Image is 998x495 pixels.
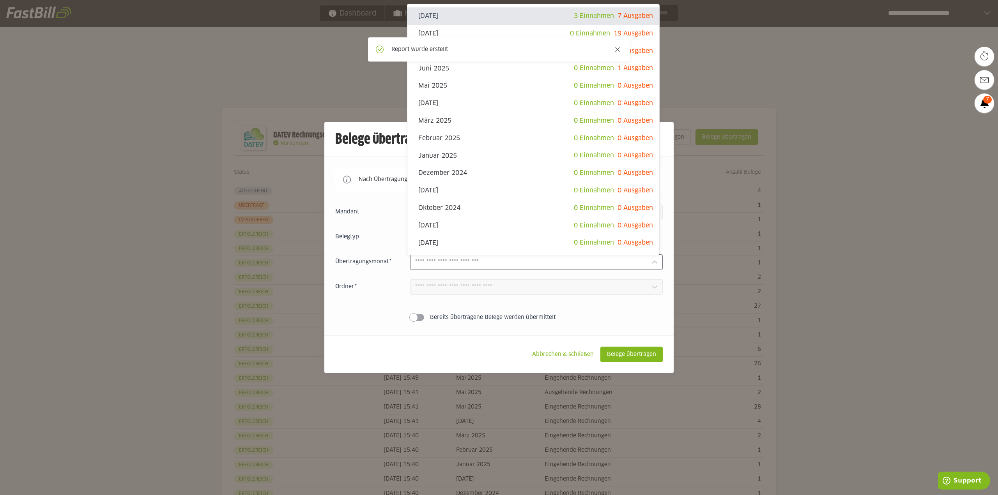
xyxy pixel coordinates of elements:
sl-option: Februar 2025 [407,130,659,147]
span: 0 Einnahmen [574,65,614,71]
span: 0 Einnahmen [570,30,610,37]
span: 0 Ausgaben [618,170,653,176]
span: 0 Einnahmen [574,135,614,141]
span: 0 Einnahmen [574,187,614,194]
span: 19 Ausgaben [614,30,653,37]
sl-option: [DATE] [407,95,659,112]
sl-option: Juli 2024 [407,252,659,269]
span: 0 Ausgaben [618,118,653,124]
sl-option: Oktober 2024 [407,199,659,217]
sl-option: Januar 2025 [407,147,659,164]
sl-option: Mai 2025 [407,77,659,95]
span: 0 Ausgaben [618,187,653,194]
span: 1 Ausgaben [618,65,653,71]
span: 0 Ausgaben [618,240,653,246]
span: 0 Einnahmen [574,100,614,106]
span: 7 Ausgaben [618,13,653,19]
span: 0 Ausgaben [618,205,653,211]
span: 0 Einnahmen [574,222,614,229]
span: 0 Ausgaben [618,83,653,89]
span: 0 Einnahmen [574,118,614,124]
sl-option: [DATE] [407,217,659,234]
span: 0 Ausgaben [618,100,653,106]
span: 0 Einnahmen [574,205,614,211]
sl-option: [DATE] [407,25,659,42]
sl-option: Juni 2025 [407,60,659,77]
span: 0 Ausgaben [618,135,653,141]
a: 7 [975,93,994,113]
sl-option: März 2025 [407,112,659,130]
sl-button: Belege übertragen [600,347,663,362]
span: 0 Einnahmen [574,170,614,176]
span: 0 Einnahmen [574,83,614,89]
span: 7 [983,96,992,104]
sl-option: [DATE] [407,7,659,25]
span: 3 Einnahmen [574,13,614,19]
span: 0 Ausgaben [618,222,653,229]
span: 0 Einnahmen [574,152,614,159]
sl-switch: Bereits übertragene Belege werden übermittelt [335,314,663,321]
sl-option: [DATE] [407,234,659,252]
span: 0 Ausgaben [618,152,653,159]
iframe: Öffnet ein Widget, in dem Sie weitere Informationen finden [938,472,990,491]
span: 0 Einnahmen [574,240,614,246]
sl-button: Abbrechen & schließen [526,347,600,362]
sl-option: [DATE] [407,182,659,199]
sl-option: Dezember 2024 [407,164,659,182]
